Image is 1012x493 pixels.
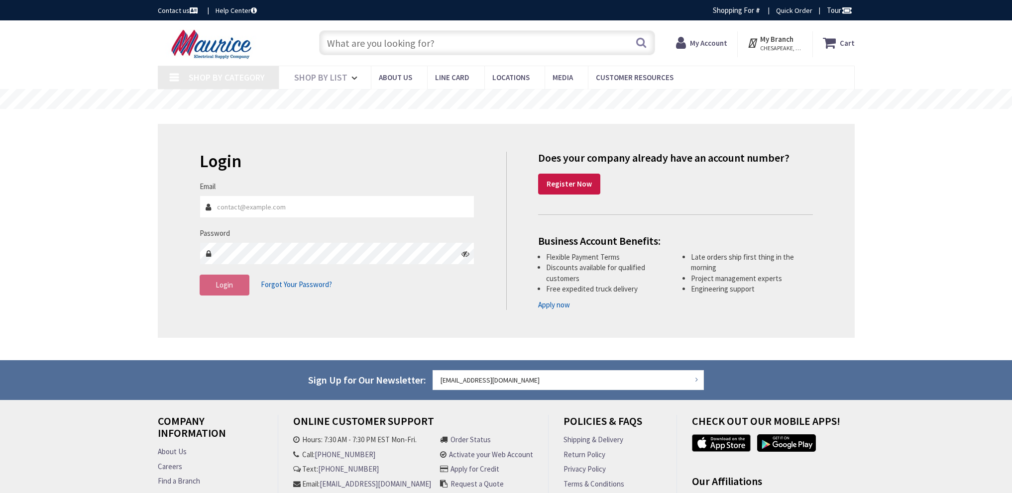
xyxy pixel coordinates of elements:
[261,280,332,289] span: Forgot Your Password?
[308,374,426,386] span: Sign Up for Our Newsletter:
[691,273,813,284] li: Project management experts
[756,5,760,15] strong: #
[563,434,623,445] a: Shipping & Delivery
[461,250,469,258] i: Click here to show/hide password
[827,5,852,15] span: Tour
[200,181,216,192] label: Email
[538,152,813,164] h4: Does your company already have an account number?
[158,29,268,60] img: Maurice Electrical Supply Company
[450,464,499,474] a: Apply for Credit
[692,415,862,434] h4: Check out Our Mobile Apps!
[840,34,855,52] strong: Cart
[200,275,249,296] button: Login
[435,73,469,82] span: Line Card
[216,280,233,290] span: Login
[318,464,379,474] a: [PHONE_NUMBER]
[449,449,533,460] a: Activate your Web Account
[546,284,668,294] li: Free expedited truck delivery
[315,449,375,460] a: [PHONE_NUMBER]
[676,34,727,52] a: My Account
[538,299,570,310] a: Apply now
[563,464,606,474] a: Privacy Policy
[563,449,605,460] a: Return Policy
[547,179,592,189] strong: Register Now
[158,415,263,446] h4: Company Information
[760,34,793,44] strong: My Branch
[293,479,431,489] li: Email:
[563,415,661,434] h4: Policies & FAQs
[261,275,332,294] a: Forgot Your Password?
[747,34,802,52] div: My Branch CHESAPEAKE, [GEOGRAPHIC_DATA]
[760,44,802,52] span: CHESAPEAKE, [GEOGRAPHIC_DATA]
[216,5,257,15] a: Help Center
[293,464,431,474] li: Text:
[379,73,412,82] span: About us
[415,94,597,105] rs-layer: Free Same Day Pickup at 15 Locations
[713,5,754,15] span: Shopping For
[691,252,813,273] li: Late orders ship first thing in the morning
[538,235,813,247] h4: Business Account Benefits:
[294,72,347,83] span: Shop By List
[158,476,200,486] a: Find a Branch
[158,461,182,472] a: Careers
[189,72,265,83] span: Shop By Category
[450,479,504,489] a: Request a Quote
[293,434,431,445] li: Hours: 7:30 AM - 7:30 PM EST Mon-Fri.
[320,479,431,489] a: [EMAIL_ADDRESS][DOMAIN_NAME]
[553,73,573,82] span: Media
[546,262,668,284] li: Discounts available for qualified customers
[546,252,668,262] li: Flexible Payment Terms
[690,38,727,48] strong: My Account
[200,196,475,218] input: Email
[691,284,813,294] li: Engineering support
[776,5,812,15] a: Quick Order
[563,479,624,489] a: Terms & Conditions
[158,5,200,15] a: Contact us
[319,30,655,55] input: What are you looking for?
[200,228,230,238] label: Password
[538,174,600,195] a: Register Now
[450,434,491,445] a: Order Status
[158,446,187,457] a: About Us
[293,449,431,460] li: Call:
[433,370,704,390] input: Enter your email address
[596,73,674,82] span: Customer Resources
[823,34,855,52] a: Cart
[293,415,533,434] h4: Online Customer Support
[492,73,530,82] span: Locations
[200,152,475,171] h2: Login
